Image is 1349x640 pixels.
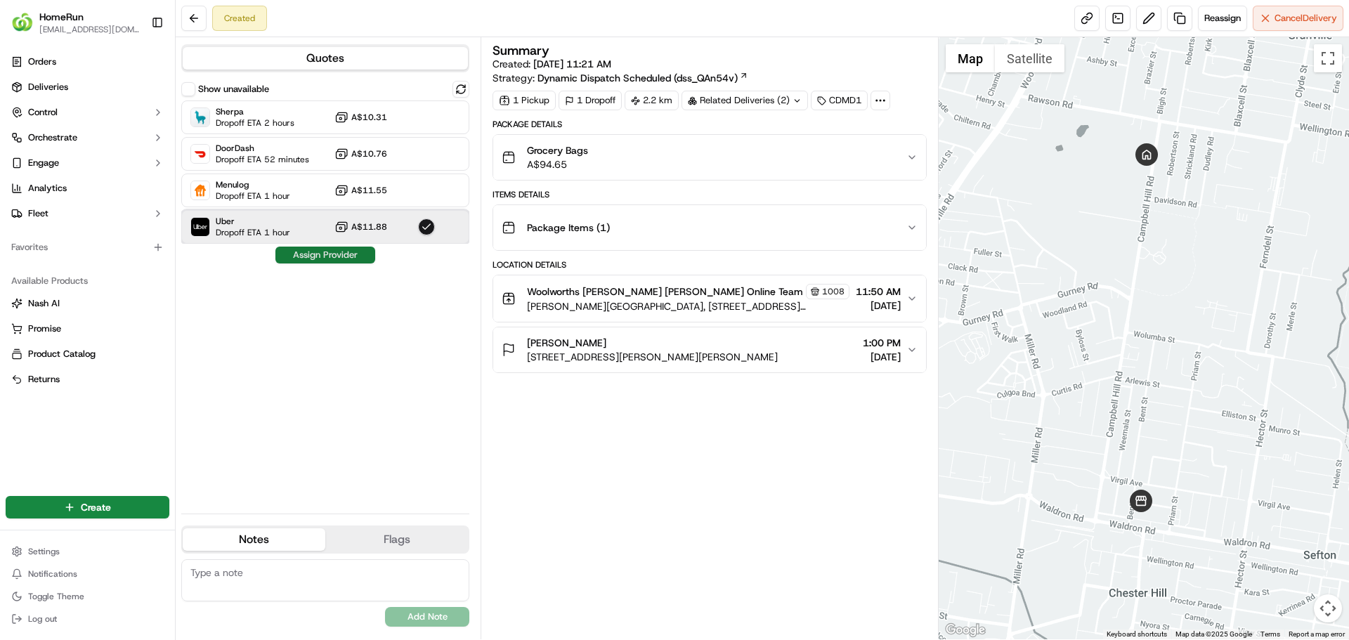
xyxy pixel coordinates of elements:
[863,336,901,350] span: 1:00 PM
[334,147,387,161] button: A$10.76
[493,275,925,322] button: Woolworths [PERSON_NAME] [PERSON_NAME] Online Team1008[PERSON_NAME][GEOGRAPHIC_DATA], [STREET_ADD...
[28,546,60,557] span: Settings
[6,343,169,365] button: Product Catalog
[11,297,164,310] a: Nash AI
[1198,6,1247,31] button: Reassign
[216,227,290,238] span: Dropoff ETA 1 hour
[8,198,113,223] a: 📗Knowledge Base
[239,138,256,155] button: Start new chat
[493,327,925,372] button: [PERSON_NAME][STREET_ADDRESS][PERSON_NAME][PERSON_NAME]1:00 PM[DATE]
[625,91,679,110] div: 2.2 km
[527,285,803,299] span: Woolworths [PERSON_NAME] [PERSON_NAME] Online Team
[527,350,778,364] span: [STREET_ADDRESS][PERSON_NAME][PERSON_NAME]
[1175,630,1252,638] span: Map data ©2025 Google
[351,112,387,123] span: A$10.31
[559,91,622,110] div: 1 Dropoff
[28,106,58,119] span: Control
[216,143,309,154] span: DoorDash
[493,135,925,180] button: Grocery BagsA$94.65
[28,297,60,310] span: Nash AI
[493,44,549,57] h3: Summary
[191,108,209,126] img: Sherpa
[6,76,169,98] a: Deliveries
[334,110,387,124] button: A$10.31
[1260,630,1280,638] a: Terms (opens in new tab)
[28,204,107,218] span: Knowledge Base
[1314,44,1342,72] button: Toggle fullscreen view
[39,10,84,24] span: HomeRun
[493,205,925,250] button: Package Items (1)
[28,55,56,68] span: Orders
[191,145,209,163] img: DoorDash
[198,83,269,96] label: Show unavailable
[942,621,989,639] img: Google
[6,587,169,606] button: Toggle Theme
[1314,594,1342,622] button: Map camera controls
[6,496,169,518] button: Create
[493,259,926,270] div: Location Details
[28,131,77,144] span: Orchestrate
[28,613,57,625] span: Log out
[334,183,387,197] button: A$11.55
[28,157,59,169] span: Engage
[1289,630,1345,638] a: Report a map error
[28,373,60,386] span: Returns
[133,204,226,218] span: API Documentation
[6,564,169,584] button: Notifications
[48,148,178,159] div: We're available if you need us!
[191,218,209,236] img: Uber
[11,373,164,386] a: Returns
[28,322,61,335] span: Promise
[28,207,48,220] span: Fleet
[11,11,34,34] img: HomeRun
[325,528,468,551] button: Flags
[28,568,77,580] span: Notifications
[14,56,256,79] p: Welcome 👋
[942,621,989,639] a: Open this area in Google Maps (opens a new window)
[1253,6,1343,31] button: CancelDelivery
[28,81,68,93] span: Deliveries
[1107,629,1167,639] button: Keyboard shortcuts
[995,44,1064,72] button: Show satellite imagery
[140,238,170,249] span: Pylon
[99,237,170,249] a: Powered byPylon
[527,157,588,171] span: A$94.65
[811,91,868,110] div: CDMD1
[11,322,164,335] a: Promise
[351,185,387,196] span: A$11.55
[856,285,901,299] span: 11:50 AM
[527,221,610,235] span: Package Items ( 1 )
[493,71,748,85] div: Strategy:
[216,154,309,165] span: Dropoff ETA 52 minutes
[493,57,611,71] span: Created:
[28,348,96,360] span: Product Catalog
[533,58,611,70] span: [DATE] 11:21 AM
[1275,12,1337,25] span: Cancel Delivery
[6,101,169,124] button: Control
[527,336,606,350] span: [PERSON_NAME]
[351,148,387,159] span: A$10.76
[119,205,130,216] div: 💻
[946,44,995,72] button: Show street map
[216,106,294,117] span: Sherpa
[6,236,169,259] div: Favorites
[216,216,290,227] span: Uber
[537,71,738,85] span: Dynamic Dispatch Scheduled (dss_QAn54v)
[183,47,468,70] button: Quotes
[6,177,169,200] a: Analytics
[48,134,230,148] div: Start new chat
[28,591,84,602] span: Toggle Theme
[81,500,111,514] span: Create
[1204,12,1241,25] span: Reassign
[6,318,169,340] button: Promise
[6,152,169,174] button: Engage
[191,181,209,200] img: Menulog
[6,542,169,561] button: Settings
[6,126,169,149] button: Orchestrate
[216,190,290,202] span: Dropoff ETA 1 hour
[6,202,169,225] button: Fleet
[39,24,140,35] button: [EMAIL_ADDRESS][DOMAIN_NAME]
[28,182,67,195] span: Analytics
[682,91,808,110] div: Related Deliveries (2)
